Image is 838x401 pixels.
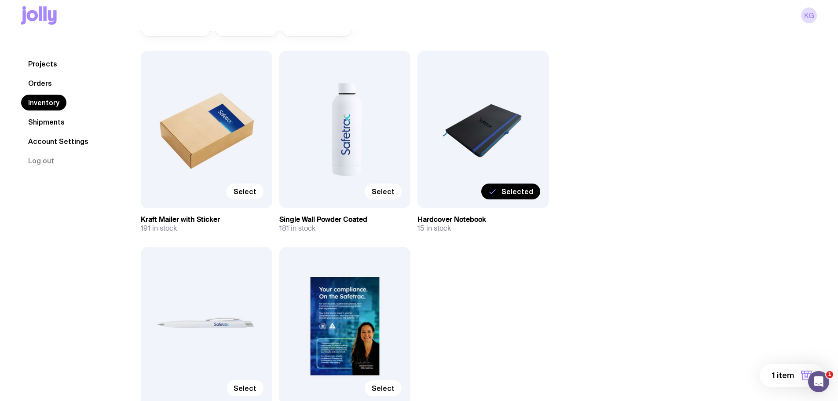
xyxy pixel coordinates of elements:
[21,153,61,169] button: Log out
[21,75,59,91] a: Orders
[141,224,177,233] span: 191 in stock
[808,371,829,392] iframe: Intercom live chat
[801,7,817,23] a: KG
[279,215,411,224] h3: Single Wall Powder Coated
[417,224,451,233] span: 15 in stock
[279,224,315,233] span: 181 in stock
[21,56,64,72] a: Projects
[141,215,272,224] h3: Kraft Mailer with Sticker
[772,370,794,381] span: 1 item
[234,187,256,196] span: Select
[826,371,833,378] span: 1
[417,215,549,224] h3: Hardcover Notebook
[21,133,95,149] a: Account Settings
[760,364,824,387] button: 1 item
[21,114,72,130] a: Shipments
[372,384,395,393] span: Select
[372,187,395,196] span: Select
[501,187,533,196] span: Selected
[234,384,256,393] span: Select
[21,95,66,110] a: Inventory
